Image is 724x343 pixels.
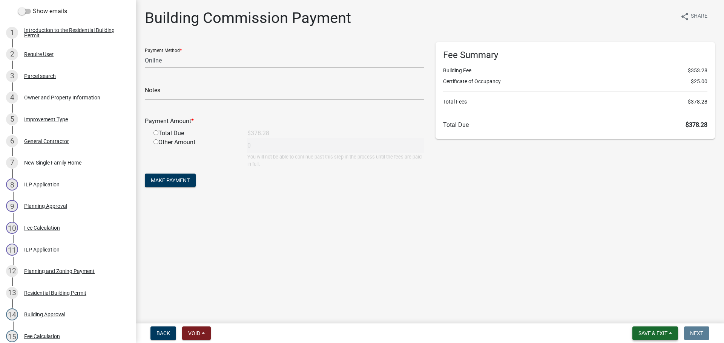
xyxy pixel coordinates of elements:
i: share [680,12,689,21]
div: Improvement Type [24,117,68,122]
div: 6 [6,135,18,147]
div: 5 [6,113,18,125]
span: $25.00 [691,78,707,85]
div: Fee Calculation [24,225,60,230]
div: 13 [6,287,18,299]
div: 10 [6,222,18,234]
div: ILP Application [24,182,60,187]
h6: Fee Summary [443,50,707,61]
button: shareShare [674,9,713,24]
div: 7 [6,157,18,169]
span: $378.28 [688,98,707,106]
button: Make Payment [145,174,196,187]
button: Save & Exit [632,326,678,340]
label: Show emails [18,7,67,16]
div: Building Approval [24,312,65,317]
div: 4 [6,91,18,104]
div: Owner and Property Information [24,95,100,100]
div: ILP Application [24,247,60,252]
div: 8 [6,178,18,191]
li: Building Fee [443,67,707,75]
div: Other Amount [148,138,242,168]
div: 9 [6,200,18,212]
div: 2 [6,48,18,60]
div: 1 [6,27,18,39]
div: Parcel search [24,73,56,79]
div: 15 [6,330,18,342]
div: Total Due [148,129,242,138]
button: Back [150,326,176,340]
li: Total Fees [443,98,707,106]
span: Share [691,12,707,21]
div: 12 [6,265,18,277]
span: Void [188,330,200,336]
div: 3 [6,70,18,82]
div: General Contractor [24,139,69,144]
h1: Building Commission Payment [145,9,351,27]
span: $353.28 [688,67,707,75]
div: Planning and Zoning Payment [24,268,95,274]
div: Introduction to the Residential Building Permit [24,27,124,38]
div: 14 [6,308,18,320]
div: New Single Family Home [24,160,81,165]
div: Payment Amount [139,117,430,126]
div: Planning Approval [24,203,67,209]
div: Require User [24,52,54,57]
div: 11 [6,244,18,256]
h6: Total Due [443,121,707,128]
span: Make Payment [151,177,190,183]
span: Next [690,330,703,336]
button: Next [684,326,709,340]
span: Back [156,330,170,336]
button: Void [182,326,211,340]
div: Residential Building Permit [24,290,86,296]
li: Certificate of Occupancy [443,78,707,85]
span: Save & Exit [638,330,667,336]
div: Fee Calculation [24,334,60,339]
span: $378.28 [686,121,707,128]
